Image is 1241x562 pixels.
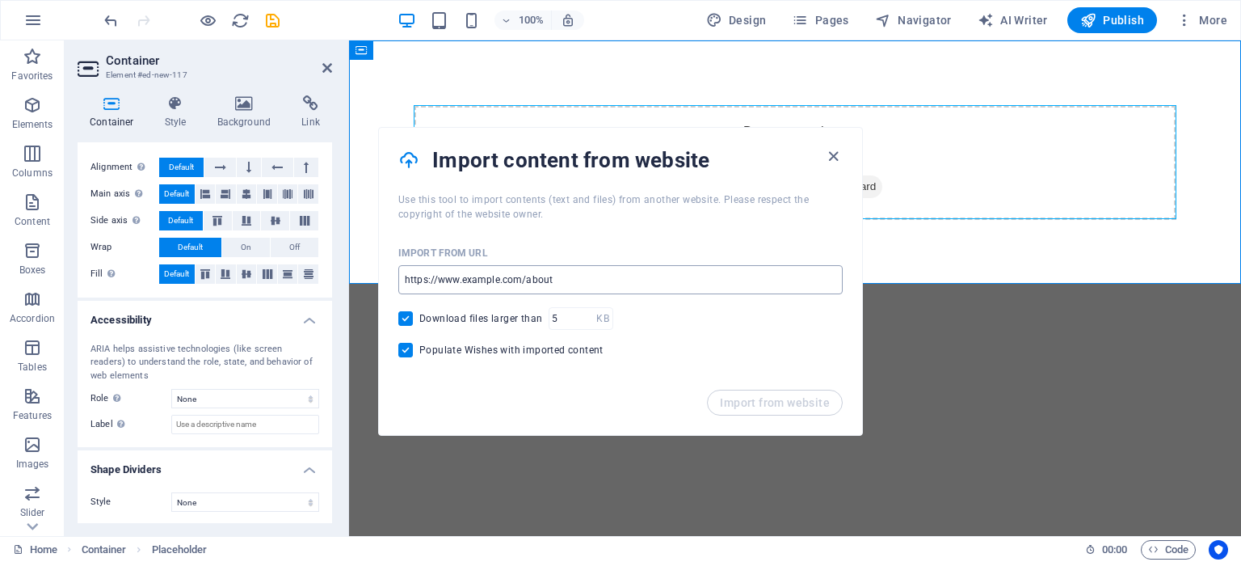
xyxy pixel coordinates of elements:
nav: breadcrumb [82,540,208,560]
input: https://www.example.com/about [398,265,843,294]
span: Role [90,389,125,408]
button: undo [101,11,120,30]
i: Save (Ctrl+S) [263,11,282,30]
h4: Import content from website [432,147,823,173]
span: Design [706,12,767,28]
h6: Session time [1085,540,1128,560]
p: Content [15,215,50,228]
button: Click here to leave preview mode and continue editing [198,11,217,30]
span: On [241,238,251,257]
p: Features [13,409,52,422]
p: Favorites [11,70,53,82]
h4: Accessibility [78,301,332,330]
span: Pages [792,12,848,28]
div: Design (Ctrl+Alt+Y) [700,7,773,33]
a: Click to cancel selection. Double-click to open Pages [13,540,57,560]
h6: 100% [519,11,545,30]
p: Boxes [19,264,46,277]
p: Accordion [10,312,55,325]
span: Use this tool to import contents (text and files) from another website. Please respect the copyri... [398,194,809,220]
span: Click to select. Double-click to edit [152,540,208,560]
p: Images [16,458,49,471]
span: Populate Wishes with imported content [419,344,604,357]
h4: Background [205,95,290,129]
span: 00 00 [1102,540,1127,560]
i: On resize automatically adjust zoom level to fit chosen device. [561,13,575,27]
span: Code [1148,540,1188,560]
h4: Shape Dividers [78,450,332,480]
span: Default [164,264,189,284]
span: Download files larger than [419,312,542,325]
input: 5 [549,307,596,330]
input: Use a descriptive name [171,415,319,434]
p: Slider [20,506,45,519]
h4: Style [153,95,205,129]
span: Off [289,238,300,257]
label: Wrap [90,238,159,257]
button: Usercentrics [1209,540,1228,560]
p: Elements [12,118,53,131]
span: Paste clipboard [445,135,534,158]
h4: Container [78,95,153,129]
span: Default [169,158,194,177]
label: Main axis [90,184,159,204]
span: Add elements [359,135,439,158]
span: Default [164,184,189,204]
label: Alignment [90,158,159,177]
i: Reload page [231,11,250,30]
label: Side axis [90,211,159,230]
label: Fill [90,264,159,284]
label: Label [90,415,171,434]
h2: Container [106,53,332,68]
h3: Element #ed-new-117 [106,68,300,82]
i: Undo: Add element (Ctrl+Z) [102,11,120,30]
p: Tables [18,361,47,374]
p: Import from URL [398,247,488,260]
h4: Link [289,95,332,129]
span: Click to select. Double-click to edit [82,540,127,560]
p: Columns [12,167,53,180]
span: Publish [1080,12,1144,28]
span: Navigator [875,12,952,28]
button: Pages (Ctrl+Alt+S) [785,7,855,33]
p: KB [596,311,608,327]
span: Style [90,497,111,507]
div: Drop content here [65,65,827,180]
button: save [263,11,282,30]
button: reload [230,11,250,30]
span: Default [178,238,203,257]
span: Default [168,211,193,230]
span: : [1113,543,1116,556]
div: ARIA helps assistive technologies (like screen readers) to understand the role, state, and behavi... [90,343,319,383]
span: AI Writer [978,12,1048,28]
span: More [1176,12,1227,28]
